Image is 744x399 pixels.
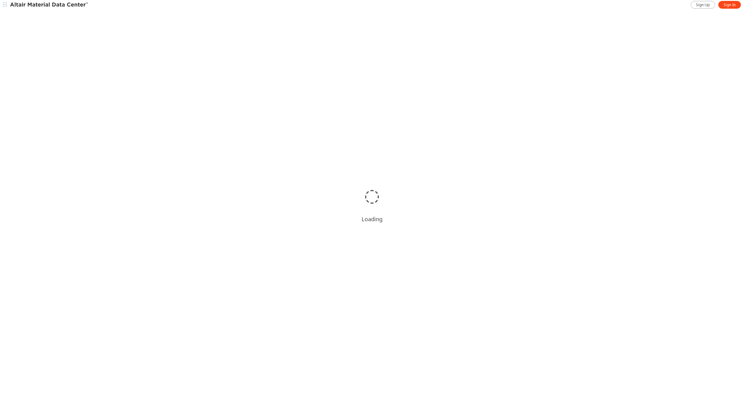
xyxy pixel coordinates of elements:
[361,215,383,223] div: Loading
[10,2,89,8] img: Altair Material Data Center
[718,1,741,9] a: Sign In
[696,2,710,7] span: Sign Up
[724,2,736,7] span: Sign In
[691,1,715,9] a: Sign Up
